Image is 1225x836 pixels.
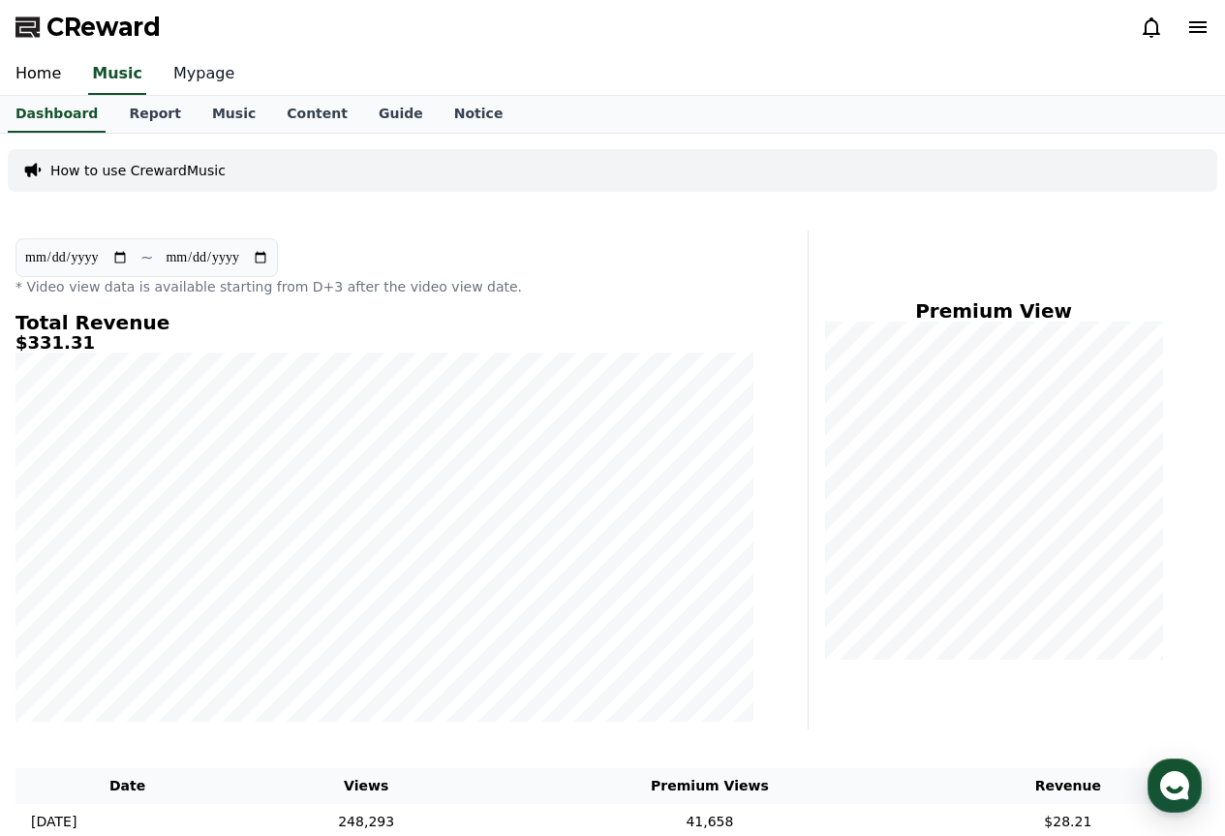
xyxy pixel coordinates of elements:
[363,96,439,133] a: Guide
[128,614,250,663] a: Messages
[927,768,1210,804] th: Revenue
[50,161,226,180] a: How to use CrewardMusic
[15,12,161,43] a: CReward
[824,300,1163,322] h4: Premium View
[15,768,239,804] th: Date
[31,812,77,832] p: [DATE]
[113,96,197,133] a: Report
[239,768,493,804] th: Views
[15,333,753,353] h5: $331.31
[439,96,519,133] a: Notice
[250,614,372,663] a: Settings
[158,54,250,95] a: Mypage
[15,312,753,333] h4: Total Revenue
[88,54,146,95] a: Music
[197,96,271,133] a: Music
[161,644,218,660] span: Messages
[49,643,83,659] span: Home
[6,614,128,663] a: Home
[287,643,334,659] span: Settings
[8,96,106,133] a: Dashboard
[493,768,927,804] th: Premium Views
[271,96,363,133] a: Content
[140,246,153,269] p: ~
[15,277,753,296] p: * Video view data is available starting from D+3 after the video view date.
[46,12,161,43] span: CReward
